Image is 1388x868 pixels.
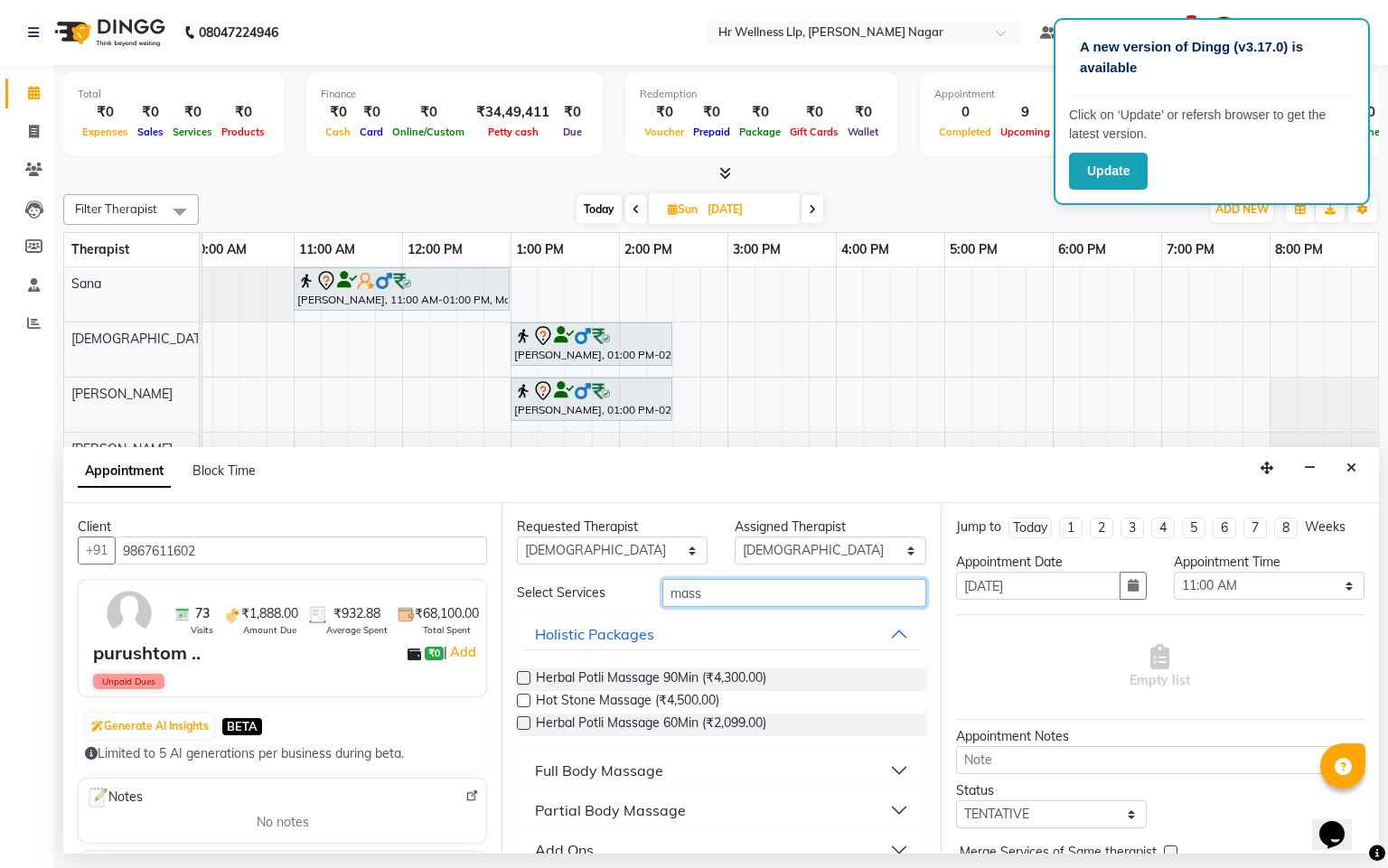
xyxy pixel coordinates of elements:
[1162,237,1219,263] a: 7:00 PM
[1243,518,1267,538] li: 7
[192,462,256,479] span: Block Time
[956,518,1001,537] div: Jump to
[78,518,487,537] div: Client
[535,799,686,821] div: Partial Body Massage
[46,7,170,58] img: logo
[93,639,201,667] div: purushtom ..
[1208,16,1240,48] img: Monali
[511,237,568,263] a: 1:00 PM
[333,604,380,623] span: ₹932.88
[535,623,654,645] div: Holistic Packages
[75,201,157,216] span: Filter Therapist
[388,126,469,138] span: Online/Custom
[93,674,164,689] span: Unpaid Dues
[689,126,735,138] span: Prepaid
[469,102,557,123] div: ₹34,49,411
[78,126,133,138] span: Expenses
[71,386,173,402] span: [PERSON_NAME]
[85,744,480,763] div: Limited to 5 AI generations per business during beta.
[512,325,671,363] div: [PERSON_NAME], 01:00 PM-02:30 PM, Massage 60 Min
[996,102,1055,123] div: 9
[956,572,1121,600] input: yyyy-mm-dd
[295,270,508,308] div: [PERSON_NAME], 11:00 AM-01:00 PM, Massage 90 Min
[1274,518,1298,538] li: 8
[243,623,296,637] span: Amount Due
[956,781,1147,800] div: Status
[403,237,467,263] a: 12:00 PM
[956,553,1147,572] div: Appointment Date
[1338,454,1365,482] button: Close
[1186,15,1196,28] span: 7
[133,126,168,138] span: Sales
[785,126,843,138] span: Gift Cards
[168,102,217,123] div: ₹0
[960,843,1157,865] span: Merge Services of Same therapist
[934,102,996,123] div: 0
[415,604,479,623] span: ₹68,100.00
[217,102,269,123] div: ₹0
[735,518,925,537] div: Assigned Therapist
[78,102,133,123] div: ₹0
[217,126,269,138] span: Products
[186,237,251,263] a: 10:00 AM
[326,623,388,637] span: Average Spent
[1211,197,1273,222] button: ADD NEW
[934,126,996,138] span: Completed
[78,537,116,565] button: +91
[71,331,212,347] span: [DEMOGRAPHIC_DATA]
[355,126,388,138] span: Card
[524,754,918,787] button: Full Body Massage
[321,102,355,123] div: ₹0
[1121,518,1144,538] li: 3
[524,794,918,826] button: Partial Body Massage
[1069,106,1355,144] p: Click on ‘Update’ or refersh browser to get the latest version.
[577,195,622,223] span: Today
[785,102,843,123] div: ₹0
[536,668,766,691] span: Herbal Potli Massage 90Min (₹4,300.00)
[558,126,586,138] span: Due
[1151,518,1175,538] li: 4
[199,7,278,58] b: 08047224946
[425,647,444,661] span: ₹0
[257,813,309,832] span: No notes
[1080,37,1344,78] p: A new version of Dingg (v3.17.0) is available
[735,102,785,123] div: ₹0
[388,102,469,123] div: ₹0
[536,691,719,714] span: Hot Stone Massage (₹4,500.00)
[447,641,479,663] a: Add
[524,834,918,866] button: Add Ons
[843,102,883,123] div: ₹0
[195,604,210,623] span: 73
[241,604,298,623] span: ₹1,888.00
[512,380,671,418] div: [PERSON_NAME], 01:00 PM-02:30 PM, Massage 60 Min
[115,537,487,565] input: Search by Name/Mobile/Email/Code
[1054,237,1111,263] a: 6:00 PM
[702,196,792,223] input: 2025-09-07
[689,102,735,123] div: ₹0
[321,87,588,102] div: Finance
[78,87,269,102] div: Total
[535,760,663,781] div: Full Body Massage
[1130,644,1190,690] span: Empty list
[87,714,213,739] button: Generate AI Insights
[483,126,543,138] span: Petty cash
[355,102,388,123] div: ₹0
[423,623,471,637] span: Total Spent
[1213,518,1236,538] li: 6
[663,202,702,216] span: Sun
[945,237,1002,263] a: 5:00 PM
[728,237,785,263] a: 3:00 PM
[640,126,689,138] span: Voucher
[1059,518,1083,538] li: 1
[1312,796,1370,850] iframe: chat widget
[71,441,173,457] span: [PERSON_NAME]
[168,126,217,138] span: Services
[535,839,594,861] div: Add Ons
[640,102,689,123] div: ₹0
[86,786,143,809] span: Notes
[996,126,1055,138] span: Upcoming
[1182,518,1205,538] li: 5
[222,718,262,735] span: BETA
[536,714,766,736] span: Herbal Potli Massage 60Min (₹2,099.00)
[503,583,649,602] div: Select Services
